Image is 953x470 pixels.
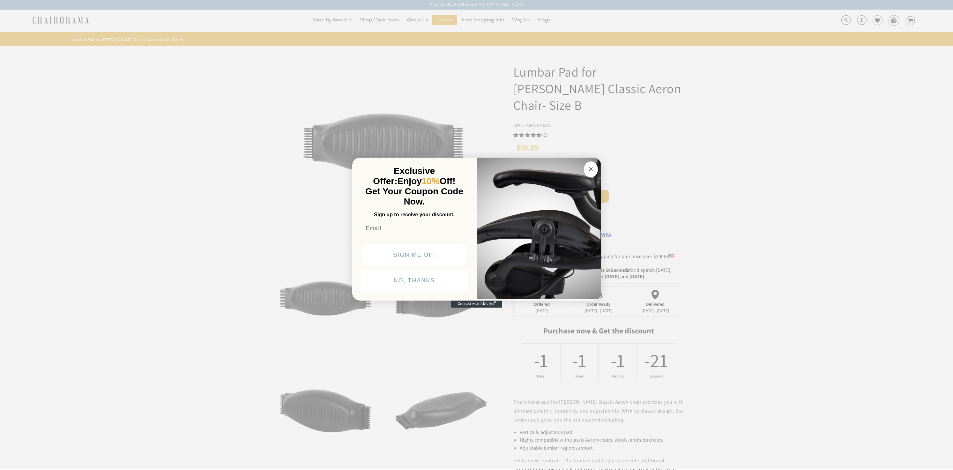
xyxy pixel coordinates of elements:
button: Close dialog [584,161,598,177]
iframe: Tidio Chat [866,429,950,459]
span: Sign up to receive your discount. [374,212,454,217]
a: Created with Klaviyo - opens in a new tab [451,300,502,308]
button: NO, THANKS [361,270,468,291]
span: 10% [422,176,440,186]
span: Get Your Coupon Code Now. [365,186,463,206]
span: Exclusive Offer: [373,166,435,186]
span: Enjoy Off! [398,176,456,186]
input: Email [361,222,468,235]
button: SIGN ME UP! [362,244,467,265]
img: 92d77583-a095-41f6-84e7-858462e0427a.jpeg [477,156,601,299]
